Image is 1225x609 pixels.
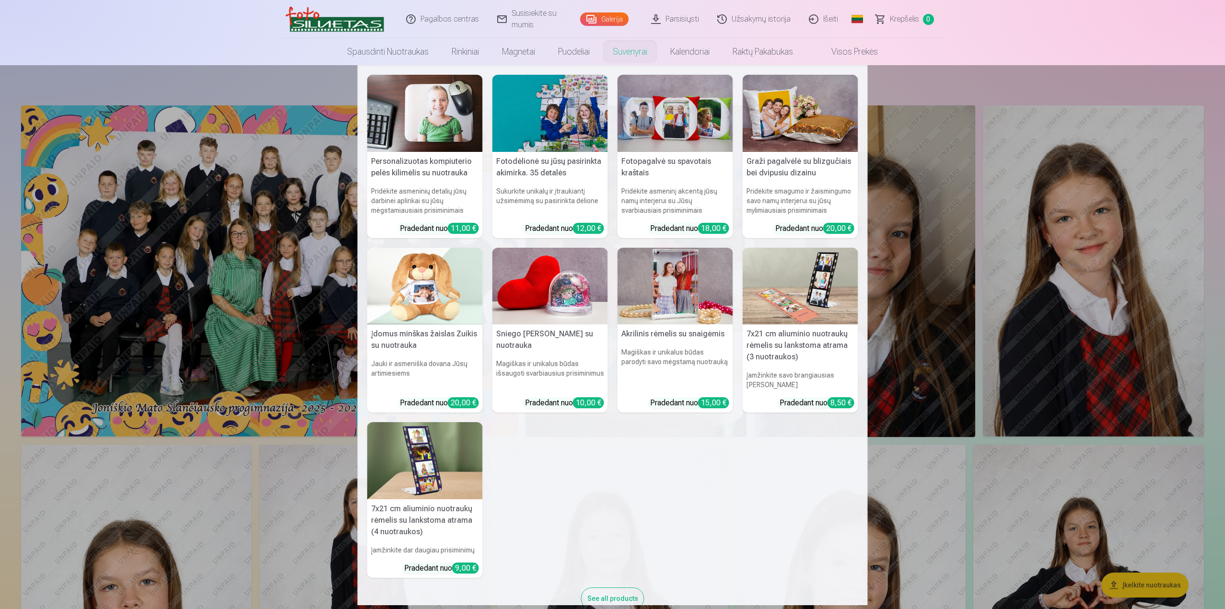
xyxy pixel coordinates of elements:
[743,367,858,393] h6: Įamžinkite savo brangiausias [PERSON_NAME]
[400,397,479,409] div: Pradedant nuo
[492,324,608,355] h5: Sniego [PERSON_NAME] su nuotrauka
[743,75,858,238] a: Graži pagalvėlė su blizgučiais bei dvipusiu dizainuGraži pagalvėlė su blizgučiais bei dvipusiu di...
[492,152,608,183] h5: Fotodėlionė su jūsų pasirinkta akimirka. 35 detalės
[492,75,608,152] img: Fotodėlionė su jūsų pasirinkta akimirka. 35 detalės
[573,397,604,408] div: 10,00 €
[580,12,629,26] a: Galerija
[618,75,733,152] img: Fotopagalvė su spavotais kraštais
[400,223,479,234] div: Pradedant nuo
[440,38,490,65] a: Rinkiniai
[601,38,659,65] a: Suvenyrai
[367,183,483,219] h6: Pridėkite asmeninių detalių jūsų darbinei aplinkai su jūsų mėgstamiausiais prisiminimais
[492,75,608,238] a: Fotodėlionė su jūsų pasirinkta akimirka. 35 detalėsFotodėlionė su jūsų pasirinkta akimirka. 35 de...
[618,248,733,325] img: Akrilinis rėmelis su snaigėmis
[547,38,601,65] a: Puodeliai
[698,397,729,408] div: 15,00 €
[805,38,889,65] a: Visos prekės
[923,14,934,25] span: 0
[581,593,644,603] a: See all products
[618,344,733,393] h6: Magiškas ir unikalus būdas parodyti savo mėgstamą nuotrauką
[650,397,729,409] div: Pradedant nuo
[367,422,483,578] a: 7x21 cm aliuminio nuotraukų rėmelis su lankstoma atrama (4 nuotraukos)7x21 cm aliuminio nuotraukų...
[367,541,483,559] h6: Įamžinkite dar daugiau prisiminimų
[367,324,483,355] h5: Įdomus minškas žaislas Zuikis su nuotrauka
[448,397,479,408] div: 20,00 €
[618,75,733,238] a: Fotopagalvė su spavotais kraštaisFotopagalvė su spavotais kraštaisPridėkite asmeninį akcentą jūsų...
[367,355,483,393] h6: Jauki ir asmeniška dovana Jūsų artimiesiems
[618,324,733,344] h5: Akrilinis rėmelis su snaigėmis
[698,223,729,234] div: 18,00 €
[404,563,479,574] div: Pradedant nuo
[743,324,858,367] h5: 7x21 cm aliuminio nuotraukų rėmelis su lankstoma atrama (3 nuotraukos)
[367,248,483,325] img: Įdomus minškas žaislas Zuikis su nuotrauka
[492,183,608,219] h6: Sukurkite unikalų ir įtraukiantį užsimėmimą su pasirinkta dėlione
[573,223,604,234] div: 12,00 €
[618,248,733,413] a: Akrilinis rėmelis su snaigėmisAkrilinis rėmelis su snaigėmisMagiškas ir unikalus būdas parodyti s...
[721,38,805,65] a: Raktų pakabukas
[367,75,483,152] img: Personalizuotas kompiuterio pelės kilimėlis su nuotrauka
[452,563,479,574] div: 9,00 €
[743,152,858,183] h5: Graži pagalvėlė su blizgučiais bei dvipusiu dizainu
[367,75,483,238] a: Personalizuotas kompiuterio pelės kilimėlis su nuotraukaPersonalizuotas kompiuterio pelės kilimėl...
[743,248,858,325] img: 7x21 cm aliuminio nuotraukų rėmelis su lankstoma atrama (3 nuotraukos)
[618,183,733,219] h6: Pridėkite asmeninį akcentą jūsų namų interjerui su Jūsų svarbiausiais prisiminimais
[828,397,854,408] div: 8,50 €
[780,397,854,409] div: Pradedant nuo
[492,248,608,325] img: Sniego kamuolys su nuotrauka
[367,499,483,541] h5: 7x21 cm aliuminio nuotraukų rėmelis su lankstoma atrama (4 nuotraukos)
[336,38,440,65] a: Spausdinti nuotraukas
[367,248,483,413] a: Įdomus minškas žaislas Zuikis su nuotraukaĮdomus minškas žaislas Zuikis su nuotraukaJauki ir asme...
[650,223,729,234] div: Pradedant nuo
[618,152,733,183] h5: Fotopagalvė su spavotais kraštais
[490,38,547,65] a: Magnetai
[492,248,608,413] a: Sniego kamuolys su nuotraukaSniego [PERSON_NAME] su nuotraukaMagiškas ir unikalus būdas išsaugoti...
[659,38,721,65] a: Kalendoriai
[743,248,858,413] a: 7x21 cm aliuminio nuotraukų rėmelis su lankstoma atrama (3 nuotraukos)7x21 cm aliuminio nuotraukų...
[743,183,858,219] h6: Pridėkite smagumo ir žaismingumo savo namų interjerui su jūsų mylimiausiais prisiminimais
[525,397,604,409] div: Pradedant nuo
[775,223,854,234] div: Pradedant nuo
[743,75,858,152] img: Graži pagalvėlė su blizgučiais bei dvipusiu dizainu
[525,223,604,234] div: Pradedant nuo
[890,13,919,25] span: Krepšelis
[823,223,854,234] div: 20,00 €
[367,152,483,183] h5: Personalizuotas kompiuterio pelės kilimėlis su nuotrauka
[286,4,385,34] img: /v3
[367,422,483,499] img: 7x21 cm aliuminio nuotraukų rėmelis su lankstoma atrama (4 nuotraukos)
[448,223,479,234] div: 11,00 €
[492,355,608,393] h6: Magiškas ir unikalus būdas išsaugoti svarbiausius prisiminimus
